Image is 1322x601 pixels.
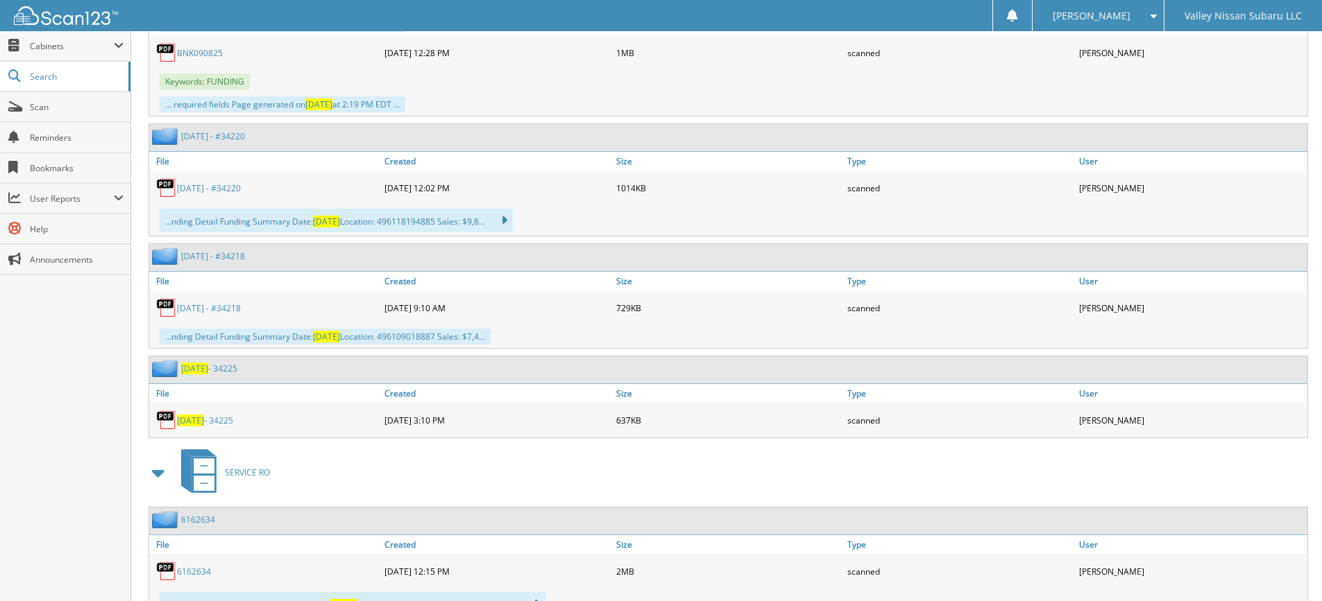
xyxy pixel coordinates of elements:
[181,363,208,374] span: [DATE]
[152,247,181,265] img: folder2.png
[177,566,211,577] a: 6162634
[844,152,1076,171] a: Type
[381,384,613,403] a: Created
[30,193,114,204] span: User Reports
[1076,384,1307,403] a: User
[30,101,124,113] span: Scan
[149,384,381,403] a: File
[181,514,215,525] a: 6162634
[613,39,845,67] div: 1MB
[1076,152,1307,171] a: User
[613,174,845,202] div: 1014KB
[156,561,177,582] img: PDF.png
[225,467,270,478] span: SERVICE RO
[844,557,1076,585] div: scanned
[30,71,121,82] span: Search
[156,177,177,198] img: PDF.png
[613,384,845,403] a: Size
[149,152,381,171] a: File
[160,73,250,89] span: Keywords: FUNDING
[613,406,845,434] div: 637KB
[177,415,233,426] a: [DATE]- 34225
[1185,12,1302,20] span: Valley Nissan Subaru LLC
[30,40,114,52] span: Cabinets
[381,174,613,202] div: [DATE] 12:02 PM
[844,294,1076,322] div: scanned
[1076,272,1307,290] a: User
[613,272,845,290] a: Size
[313,216,340,227] span: [DATE]
[149,272,381,290] a: File
[381,535,613,554] a: Created
[181,130,245,142] a: [DATE] - #34220
[30,223,124,235] span: Help
[613,294,845,322] div: 729KB
[149,535,381,554] a: File
[152,511,181,528] img: folder2.png
[1253,534,1322,601] iframe: Chat Widget
[844,384,1076,403] a: Type
[156,297,177,318] img: PDF.png
[156,42,177,63] img: PDF.png
[177,182,241,194] a: [DATE] - #34220
[844,272,1076,290] a: Type
[381,39,613,67] div: [DATE] 12:28 PM
[613,557,845,585] div: 2MB
[1076,294,1307,322] div: [PERSON_NAME]
[30,162,124,174] span: Bookmarks
[177,302,241,314] a: [DATE] - #34218
[844,535,1076,554] a: Type
[181,250,245,262] a: [DATE] - #34218
[305,98,332,110] span: [DATE]
[30,132,124,143] span: Reminders
[173,445,270,500] a: SERVICE RO
[844,406,1076,434] div: scanned
[381,152,613,171] a: Created
[1053,12,1130,20] span: [PERSON_NAME]
[156,410,177,430] img: PDF.png
[160,209,513,232] div: ...nding Detail Funding Summary Date: Location: 496118194885 Sales: $9,8...
[1076,39,1307,67] div: [PERSON_NAME]
[381,557,613,585] div: [DATE] 12:15 PM
[1076,535,1307,554] a: User
[613,152,845,171] a: Size
[313,331,340,342] span: [DATE]
[160,96,405,112] div: ... required fields Page generated on at 2:19 PM EDT ...
[160,329,491,345] div: ...nding Detail Funding Summary Date: Location: 496109018887 Sales: $7,4...
[844,174,1076,202] div: scanned
[152,128,181,145] img: folder2.png
[152,360,181,377] img: folder2.png
[1076,557,1307,585] div: [PERSON_NAME]
[1076,174,1307,202] div: [PERSON_NAME]
[613,535,845,554] a: Size
[1076,406,1307,434] div: [PERSON_NAME]
[14,6,118,25] img: scan123-logo-white.svg
[844,39,1076,67] div: scanned
[381,272,613,290] a: Created
[381,406,613,434] div: [DATE] 3:10 PM
[381,294,613,322] div: [DATE] 9:10 AM
[177,47,223,59] a: BNK090825
[30,254,124,265] span: Announcements
[177,415,204,426] span: [DATE]
[181,363,237,374] a: [DATE]- 34225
